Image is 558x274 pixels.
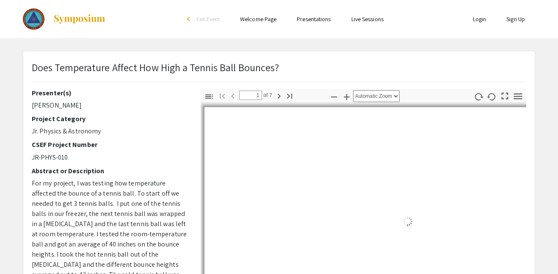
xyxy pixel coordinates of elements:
a: Login [473,15,486,23]
button: Zoom In [340,90,354,102]
button: Rotate Clockwise [472,90,486,102]
a: Welcome Page [240,15,276,23]
a: Sign Up [506,15,525,23]
p: JR-PHYS-010 [32,152,188,163]
h2: Presenter(s) [32,89,188,97]
h2: Project Category [32,115,188,123]
button: Zoom Out [327,90,341,102]
button: Switch to Presentation Mode [498,89,512,101]
p: [PERSON_NAME] [32,100,188,111]
button: Tools [511,90,525,102]
span: Exit Event [196,15,220,23]
input: Page [239,91,262,100]
div: arrow_back_ios [187,17,192,22]
a: The 2023 Colorado Science & Engineering Fair [23,8,106,30]
button: Toggle Sidebar [202,90,216,102]
button: Go to First Page [215,89,229,102]
img: Symposium by ForagerOne [53,14,106,24]
button: Rotate Counterclockwise [485,90,499,102]
button: Go to Last Page [282,89,297,102]
button: Previous Page [226,89,240,102]
p: Jr. Physics & Astronomy [32,126,188,136]
span: of 7 [262,91,272,100]
button: Next Page [272,89,286,102]
a: Presentations [297,15,331,23]
select: Zoom [353,90,400,102]
img: The 2023 Colorado Science & Engineering Fair [23,8,44,30]
p: Does Temperature Affect How High a Tennis Ball Bounces? [32,60,279,75]
h2: Abstract or Description [32,167,188,175]
a: Live Sessions [351,15,384,23]
h2: CSEF Project Number [32,141,188,149]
